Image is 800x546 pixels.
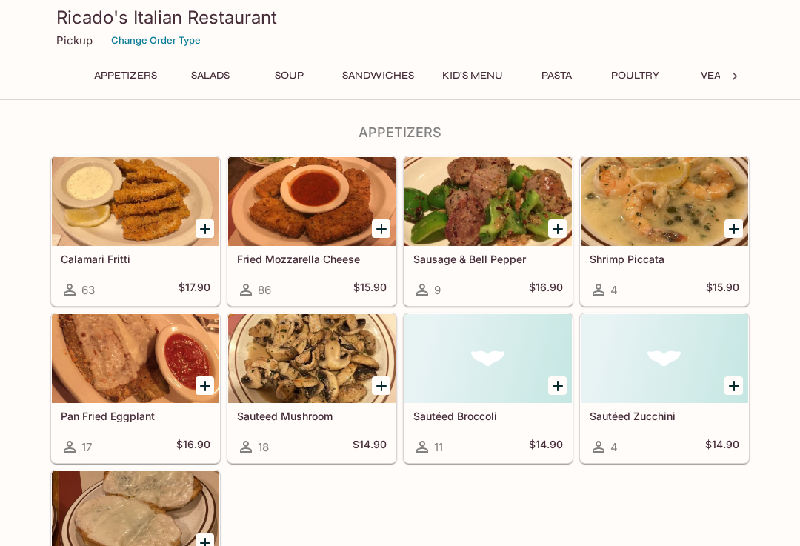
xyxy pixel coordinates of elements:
[724,219,743,238] button: Add Shrimp Piccata
[334,65,422,86] button: Sandwiches
[590,253,739,265] h5: Shrimp Piccata
[548,376,567,395] button: Add Sautéed Broccoli
[590,410,739,422] h5: Sautéed Zucchini
[680,65,747,86] button: Veal
[353,281,387,299] h5: $15.90
[56,6,744,29] h3: Ricado's Italian Restaurant
[81,440,92,454] span: 17
[237,253,387,265] h5: Fried Mozzarella Cheese
[51,156,220,306] a: Calamari Fritti63$17.90
[581,157,748,246] div: Shrimp Piccata
[434,440,443,454] span: 11
[548,219,567,238] button: Add Sausage & Bell Pepper
[404,313,573,463] a: Sautéed Broccoli11$14.90
[258,283,271,297] span: 86
[581,314,748,403] div: Sautéed Zucchini
[258,440,269,454] span: 18
[50,124,750,141] h4: Appetizers
[529,281,563,299] h5: $16.90
[51,313,220,463] a: Pan Fried Eggplant17$16.90
[372,219,390,238] button: Add Fried Mozzarella Cheese
[196,376,214,395] button: Add Pan Fried Eggplant
[61,410,210,422] h5: Pan Fried Eggplant
[256,65,322,86] button: Soup
[237,410,387,422] h5: Sauteed Mushroom
[434,65,511,86] button: Kid's Menu
[177,65,244,86] button: Salads
[228,314,396,403] div: Sauteed Mushroom
[353,438,387,456] h5: $14.90
[413,410,563,422] h5: Sautéed Broccoli
[404,156,573,306] a: Sausage & Bell Pepper9$16.90
[176,438,210,456] h5: $16.90
[179,281,210,299] h5: $17.90
[529,438,563,456] h5: $14.90
[580,313,749,463] a: Sautéed Zucchini4$14.90
[196,219,214,238] button: Add Calamari Fritti
[706,281,739,299] h5: $15.90
[372,376,390,395] button: Add Sauteed Mushroom
[580,156,749,306] a: Shrimp Piccata4$15.90
[404,157,572,246] div: Sausage & Bell Pepper
[81,283,95,297] span: 63
[404,314,572,403] div: Sautéed Broccoli
[601,65,668,86] button: Poultry
[610,440,618,454] span: 4
[610,283,618,297] span: 4
[86,65,165,86] button: Appetizers
[56,33,93,47] p: Pickup
[52,157,219,246] div: Calamari Fritti
[228,157,396,246] div: Fried Mozzarella Cheese
[104,29,207,52] button: Change Order Type
[413,253,563,265] h5: Sausage & Bell Pepper
[61,253,210,265] h5: Calamari Fritti
[52,314,219,403] div: Pan Fried Eggplant
[434,283,441,297] span: 9
[705,438,739,456] h5: $14.90
[227,313,396,463] a: Sauteed Mushroom18$14.90
[724,376,743,395] button: Add Sautéed Zucchini
[227,156,396,306] a: Fried Mozzarella Cheese86$15.90
[523,65,590,86] button: Pasta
